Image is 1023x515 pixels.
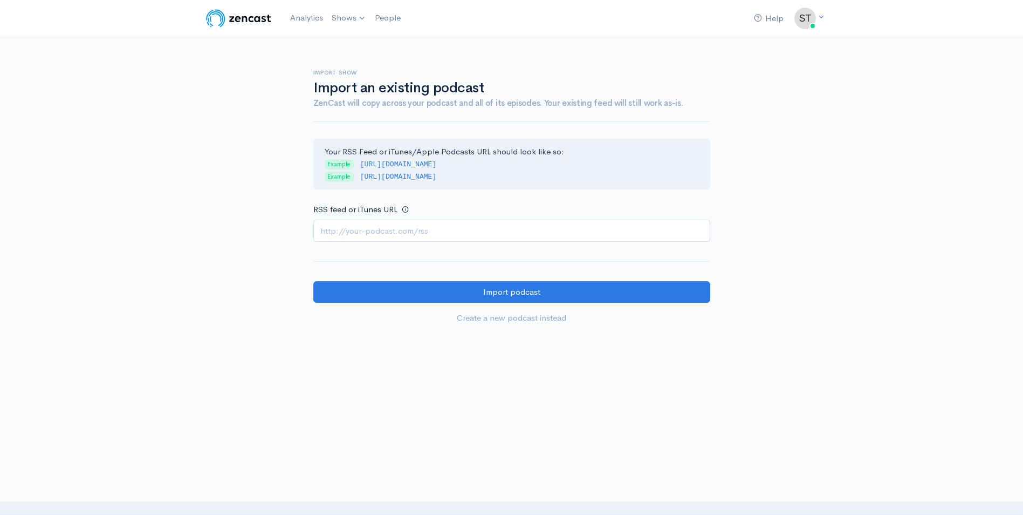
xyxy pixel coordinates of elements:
span: Example [325,159,354,170]
a: Help [750,7,788,30]
img: ... [794,8,816,29]
h4: ZenCast will copy across your podcast and all of its episodes. Your existing feed will still work... [313,99,710,108]
code: [URL][DOMAIN_NAME] [360,160,437,168]
code: [URL][DOMAIN_NAME] [360,173,437,181]
img: ZenCast Logo [204,8,273,29]
h6: Import show [313,70,710,76]
input: Import podcast [313,281,710,303]
span: Example [325,172,354,182]
a: People [370,6,405,30]
h1: Import an existing podcast [313,80,710,96]
a: Shows [327,6,370,30]
div: Your RSS Feed or iTunes/Apple Podcasts URL should look like so: [313,139,710,189]
label: RSS feed or iTunes URL [313,204,397,216]
input: http://your-podcast.com/rss [313,220,710,242]
a: Create a new podcast instead [313,307,710,329]
a: Analytics [286,6,327,30]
